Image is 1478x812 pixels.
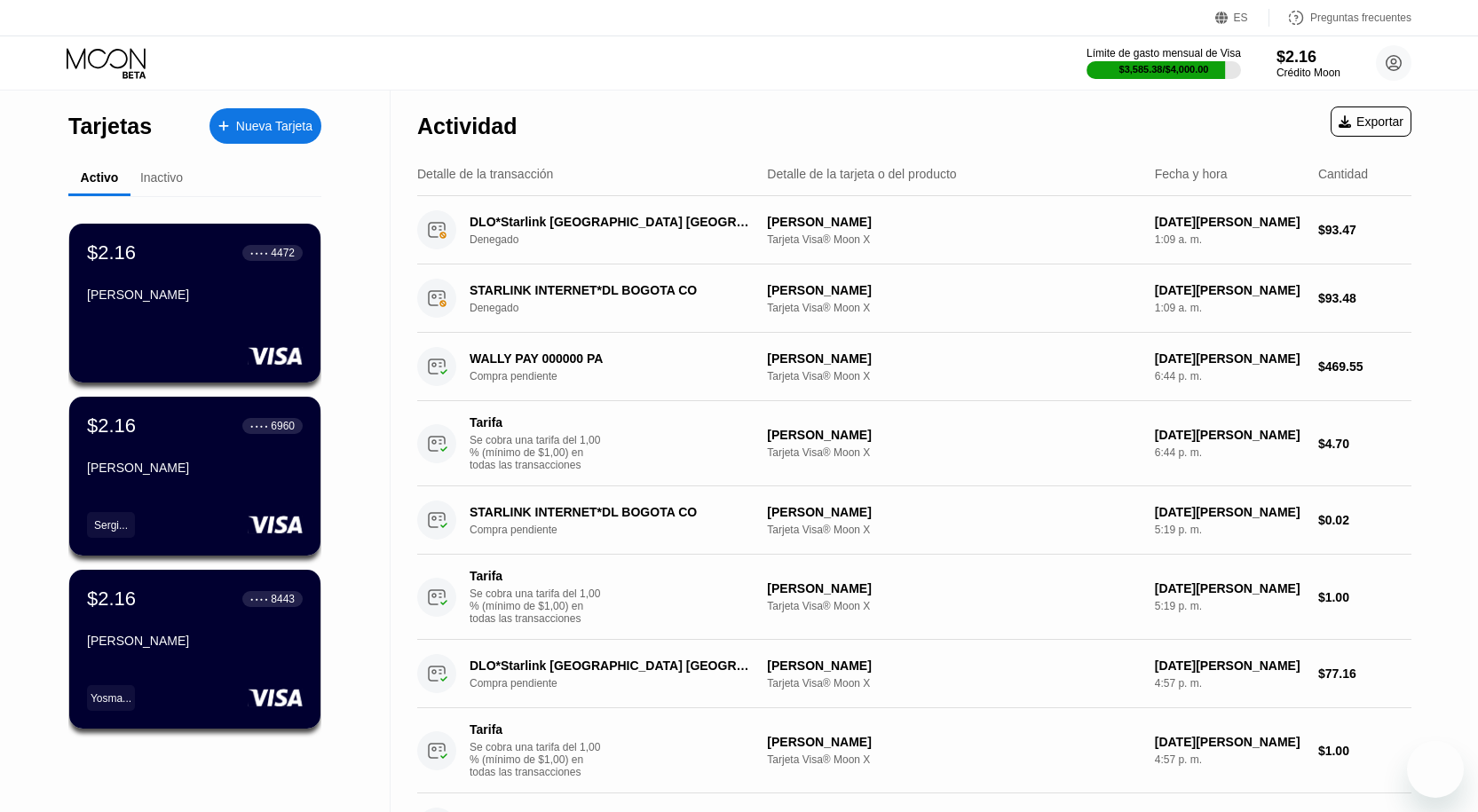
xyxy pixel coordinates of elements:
[470,415,502,430] font: Tarifa
[91,692,131,705] font: Yosma...
[470,233,518,246] font: Denegado
[470,283,697,297] font: STARLINK INTERNET*DL BOGOTA CO
[1407,741,1464,798] iframe: Botón para iniciar la ventana de mensajería, conversación en curso
[87,634,189,648] font: [PERSON_NAME]
[1155,677,1202,690] font: 4:57 p. m.
[1155,658,1300,673] font: [DATE][PERSON_NAME]
[87,685,135,711] div: Yosma...
[417,167,553,181] font: Detalle de la transacción
[1318,437,1349,451] font: $4.70
[417,486,1411,555] div: STARLINK INTERNET*DL BOGOTA COCompra pendiente[PERSON_NAME]Tarjeta Visa® Moon X[DATE][PERSON_NAME...
[767,428,871,442] font: [PERSON_NAME]
[1318,223,1356,237] font: $93.47
[1155,753,1202,766] font: 4:57 p. m.
[1155,600,1202,612] font: 5:19 p. m.
[271,420,295,432] font: 6960
[1119,64,1163,75] font: $3,585.38
[1331,106,1411,137] div: Exportar
[1356,114,1403,129] font: Exportar
[767,302,870,314] font: Tarjeta Visa® Moon X
[417,114,518,138] font: Actividad
[87,587,136,610] font: $2.16
[236,119,312,133] font: Nueva Tarjeta
[69,224,320,382] div: $2.16● ● ● ●4472[PERSON_NAME]
[1155,167,1228,181] font: Fecha y hora
[209,108,321,144] div: Nueva Tarjeta
[767,524,870,536] font: Tarjeta Visa® Moon X
[1310,12,1411,24] font: Preguntas frecuentes
[417,264,1411,333] div: STARLINK INTERNET*DL BOGOTA CODenegado[PERSON_NAME]Tarjeta Visa® Moon X[DATE][PERSON_NAME]1:09 a....
[417,196,1411,264] div: DLO*Starlink [GEOGRAPHIC_DATA] [GEOGRAPHIC_DATA] [GEOGRAPHIC_DATA]Denegado[PERSON_NAME]Tarjeta Vi...
[767,351,871,366] font: [PERSON_NAME]
[81,170,119,185] div: Activo
[470,302,518,314] font: Denegado
[271,247,295,259] font: 4472
[1318,291,1356,305] font: $93.48
[767,581,871,595] font: [PERSON_NAME]
[417,555,1411,640] div: TarifaSe cobra una tarifa del 1,00 % (mínimo de $1,00) en todas las transacciones[PERSON_NAME]Tar...
[1155,581,1300,595] font: [DATE][PERSON_NAME]
[69,397,320,556] div: $2.16● ● ● ●6960[PERSON_NAME]Sergi...
[417,708,1411,793] div: TarifaSe cobra una tarifa del 1,00 % (mínimo de $1,00) en todas las transacciones[PERSON_NAME]Tar...
[1276,48,1340,79] div: $2.16Crédito Moon
[1318,359,1363,374] font: $469.55
[417,640,1411,708] div: DLO*Starlink [GEOGRAPHIC_DATA] [GEOGRAPHIC_DATA] UYCompra pendiente[PERSON_NAME]Tarjeta Visa® Moo...
[1155,428,1300,442] font: [DATE][PERSON_NAME]
[767,283,871,297] font: [PERSON_NAME]
[1155,505,1300,519] font: [DATE][PERSON_NAME]
[68,114,152,138] font: Tarjetas
[767,658,871,673] font: [PERSON_NAME]
[767,215,871,229] font: [PERSON_NAME]
[1234,12,1248,24] font: ES
[87,414,136,437] font: $2.16
[470,434,600,471] font: Se cobra una tarifa del 1,00 % (mínimo de $1,00) en todas las transacciones
[1155,283,1300,297] font: [DATE][PERSON_NAME]
[470,215,955,229] font: DLO*Starlink [GEOGRAPHIC_DATA] [GEOGRAPHIC_DATA] [GEOGRAPHIC_DATA]
[767,677,870,690] font: Tarjeta Visa® Moon X
[417,401,1411,486] div: TarifaSe cobra una tarifa del 1,00 % (mínimo de $1,00) en todas las transacciones[PERSON_NAME]Tar...
[250,423,268,429] font: ● ● ● ●
[250,596,268,602] font: ● ● ● ●
[250,250,268,256] font: ● ● ● ●
[767,735,871,749] font: [PERSON_NAME]
[140,170,183,185] font: Inactivo
[1162,64,1165,75] font: /
[470,741,600,778] font: Se cobra una tarifa del 1,00 % (mínimo de $1,00) en todas las transacciones
[470,722,502,737] font: Tarifa
[1087,47,1241,59] font: Límite de gasto mensual de Visa
[767,600,870,612] font: Tarjeta Visa® Moon X
[87,512,135,538] div: Sergi...
[470,587,600,625] font: Se cobra una tarifa del 1,00 % (mínimo de $1,00) en todas las transacciones
[87,241,136,264] font: $2.16
[470,370,557,382] font: Compra pendiente
[470,505,697,519] font: STARLINK INTERNET*DL BOGOTA CO
[1155,370,1202,382] font: 6:44 p. m.
[271,593,295,605] font: 8443
[87,461,189,475] font: [PERSON_NAME]
[1318,590,1349,604] font: $1.00
[470,569,502,583] font: Tarifa
[87,288,189,302] font: [PERSON_NAME]
[767,370,870,382] font: Tarjeta Visa® Moon X
[470,658,840,673] font: DLO*Starlink [GEOGRAPHIC_DATA] [GEOGRAPHIC_DATA] UY
[417,333,1411,401] div: WALLY PAY 000000 PACompra pendiente[PERSON_NAME]Tarjeta Visa® Moon X[DATE][PERSON_NAME]6:44 p. m....
[1276,67,1340,79] font: Crédito Moon
[470,677,557,690] font: Compra pendiente
[470,524,557,536] font: Compra pendiente
[1155,302,1202,314] font: 1:09 a. m.
[1155,735,1300,749] font: [DATE][PERSON_NAME]
[470,351,603,366] font: WALLY PAY 000000 PA
[1155,215,1300,229] font: [DATE][PERSON_NAME]
[767,233,870,246] font: Tarjeta Visa® Moon X
[767,753,870,766] font: Tarjeta Visa® Moon X
[1269,9,1411,27] div: Preguntas frecuentes
[94,519,128,532] font: Sergi...
[767,505,871,519] font: [PERSON_NAME]
[767,167,956,181] font: Detalle de la tarjeta o del producto
[1166,64,1209,75] font: $4,000.00
[767,446,870,459] font: Tarjeta Visa® Moon X
[1155,524,1202,536] font: 5:19 p. m.
[1087,47,1241,79] div: Límite de gasto mensual de Visa$3,585.38/$4,000.00
[1318,666,1356,681] font: $77.16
